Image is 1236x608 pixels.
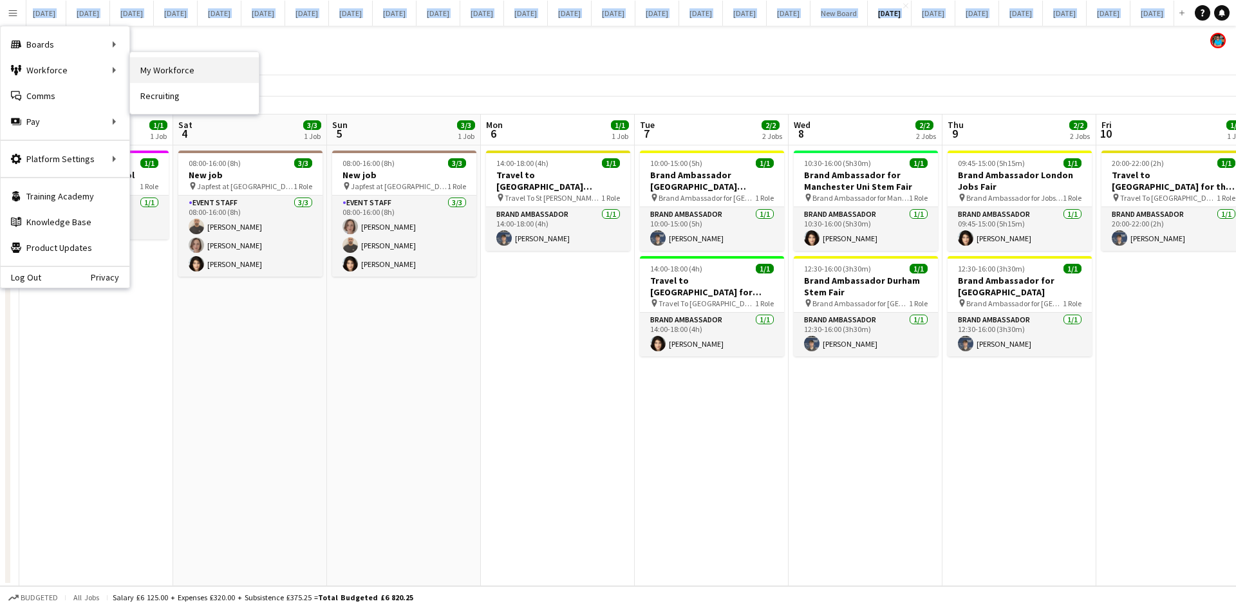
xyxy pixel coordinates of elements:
span: 12:30-16:00 (3h30m) [958,264,1025,273]
span: Wed [794,119,810,131]
span: 2/2 [915,120,933,130]
span: 2/2 [762,120,780,130]
span: 1/1 [140,158,158,168]
app-job-card: 08:00-16:00 (8h)3/3New job Japfest at [GEOGRAPHIC_DATA]1 RoleEvent Staff3/308:00-16:00 (8h)[PERSO... [332,151,476,277]
div: 1 Job [304,131,321,141]
button: [DATE] [1130,1,1174,26]
span: Budgeted [21,593,58,602]
span: 1 Role [601,193,620,203]
button: [DATE] [285,1,329,26]
span: 6 [484,126,503,141]
a: Privacy [91,272,129,282]
app-job-card: 10:30-16:00 (5h30m)1/1Brand Ambassador for Manchester Uni Stem Fair Brand Ambassador for Manchest... [794,151,938,251]
span: Mon [486,119,503,131]
h3: Brand Ambassador London Jobs Fair [948,169,1092,192]
div: 12:30-16:00 (3h30m)1/1Brand Ambassador for [GEOGRAPHIC_DATA] Brand Ambassador for [GEOGRAPHIC_DAT... [948,256,1092,356]
div: 1 Job [150,131,167,141]
button: [DATE] [548,1,592,26]
span: All jobs [71,593,102,602]
div: 2 Jobs [916,131,936,141]
span: 3/3 [303,120,321,130]
button: [DATE] [635,1,679,26]
span: 12:30-16:00 (3h30m) [804,264,871,273]
span: Travel To St [PERSON_NAME] for jobs fair on 7th Octoberctober [505,193,601,203]
span: 4 [176,126,192,141]
div: 09:45-15:00 (5h15m)1/1Brand Ambassador London Jobs Fair Brand Ambassador for Jobs Fair1 RoleBrand... [948,151,1092,251]
span: Total Budgeted £6 820.25 [318,593,413,602]
a: Training Academy [1,183,129,209]
button: New Board [810,1,868,26]
span: 1/1 [1063,158,1081,168]
button: [DATE] [460,1,504,26]
h3: New job [332,169,476,181]
span: 7 [638,126,655,141]
app-card-role: Brand Ambassador1/112:30-16:00 (3h30m)[PERSON_NAME] [948,313,1092,356]
h3: New job [178,169,323,181]
button: Budgeted [6,591,60,605]
a: Product Updates [1,235,129,261]
app-card-role: Brand Ambassador1/114:00-18:00 (4h)[PERSON_NAME] [486,207,630,251]
app-job-card: 08:00-16:00 (8h)3/3New job Japfest at [GEOGRAPHIC_DATA]1 RoleEvent Staff3/308:00-16:00 (8h)[PERSO... [178,151,323,277]
span: 14:00-18:00 (4h) [496,158,548,168]
span: 08:00-16:00 (8h) [189,158,241,168]
div: Salary £6 125.00 + Expenses £320.00 + Subsistence £375.25 = [113,593,413,602]
div: 1 Job [612,131,628,141]
div: 2 Jobs [1070,131,1090,141]
span: 1 Role [1063,193,1081,203]
span: 3/3 [448,158,466,168]
h3: Travel to [GEOGRAPHIC_DATA] for Stem fair on [DATE] [640,275,784,298]
span: 3/3 [457,120,475,130]
span: 1 Role [447,181,466,191]
h3: Brand Ambassador [GEOGRAPHIC_DATA][PERSON_NAME] Jobs Fair [640,169,784,192]
span: 1/1 [756,158,774,168]
button: [DATE] [767,1,810,26]
a: Recruiting [130,83,259,109]
span: 1 Role [755,193,774,203]
span: Sun [332,119,348,131]
span: 2/2 [1069,120,1087,130]
span: 1 Role [1217,193,1235,203]
span: 8 [792,126,810,141]
span: 1/1 [910,264,928,273]
button: [DATE] [66,1,110,26]
app-card-role: Brand Ambassador1/109:45-15:00 (5h15m)[PERSON_NAME] [948,207,1092,251]
div: Pay [1,109,129,134]
app-card-role: Event Staff3/308:00-16:00 (8h)[PERSON_NAME][PERSON_NAME][PERSON_NAME] [178,196,323,277]
button: [DATE] [1087,1,1130,26]
span: 1 Role [909,299,928,308]
span: Brand Ambassador for [GEOGRAPHIC_DATA] [812,299,909,308]
button: [DATE] [912,1,955,26]
app-job-card: 14:00-18:00 (4h)1/1Travel to [GEOGRAPHIC_DATA][PERSON_NAME] for [GEOGRAPHIC_DATA][PERSON_NAME] Jo... [486,151,630,251]
app-card-role: Event Staff3/308:00-16:00 (8h)[PERSON_NAME][PERSON_NAME][PERSON_NAME] [332,196,476,277]
span: Tue [640,119,655,131]
button: [DATE] [23,1,66,26]
app-job-card: 12:30-16:00 (3h30m)1/1Brand Ambassador Durham Stem Fair Brand Ambassador for [GEOGRAPHIC_DATA]1 R... [794,256,938,356]
span: 1/1 [756,264,774,273]
span: 1/1 [602,158,620,168]
div: 10:00-15:00 (5h)1/1Brand Ambassador [GEOGRAPHIC_DATA][PERSON_NAME] Jobs Fair Brand Ambassador for... [640,151,784,251]
span: Travel To [GEOGRAPHIC_DATA] for Recruitment fair [659,299,755,308]
span: 08:00-16:00 (8h) [342,158,395,168]
a: My Workforce [130,57,259,83]
span: Japfest at [GEOGRAPHIC_DATA] [197,181,294,191]
button: [DATE] [955,1,999,26]
app-card-role: Brand Ambassador1/114:00-18:00 (4h)[PERSON_NAME] [640,313,784,356]
span: 10 [1100,126,1112,141]
span: Brand Ambassador for [GEOGRAPHIC_DATA][PERSON_NAME] Jobs Fair [659,193,755,203]
span: 1/1 [910,158,928,168]
span: 1 Role [294,181,312,191]
button: [DATE] [241,1,285,26]
app-card-role: Brand Ambassador1/112:30-16:00 (3h30m)[PERSON_NAME] [794,313,938,356]
span: 09:45-15:00 (5h15m) [958,158,1025,168]
app-card-role: Brand Ambassador1/110:30-16:00 (5h30m)[PERSON_NAME] [794,207,938,251]
button: [DATE] [154,1,198,26]
span: Sat [178,119,192,131]
span: Brand Ambassador for Jobs Fair [966,193,1063,203]
h3: Brand Ambassador Durham Stem Fair [794,275,938,298]
app-job-card: 14:00-18:00 (4h)1/1Travel to [GEOGRAPHIC_DATA] for Stem fair on [DATE] Travel To [GEOGRAPHIC_DATA... [640,256,784,356]
button: [DATE] [504,1,548,26]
